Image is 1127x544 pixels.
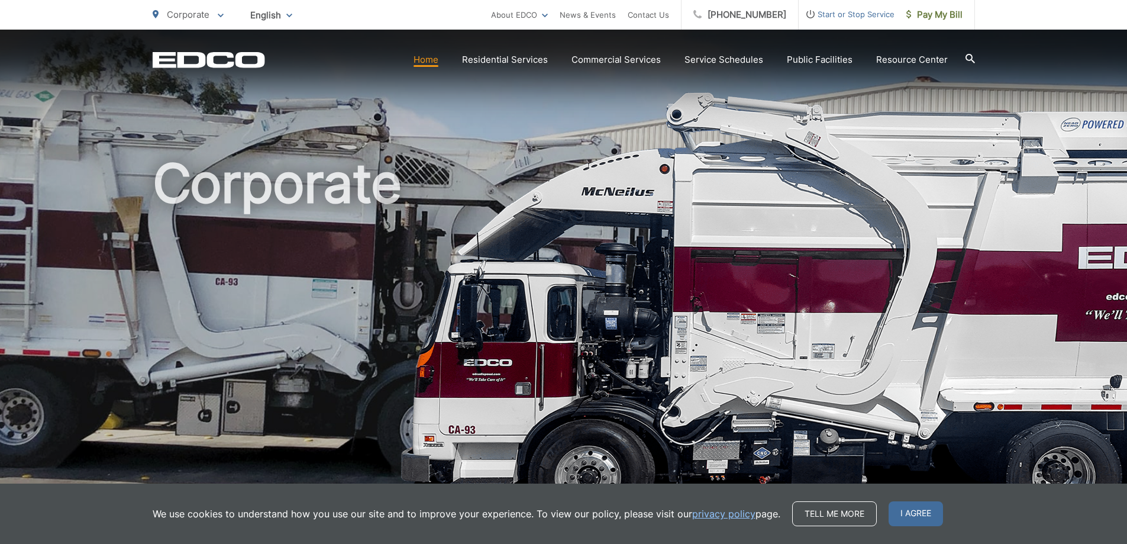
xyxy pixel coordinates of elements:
[167,9,209,20] span: Corporate
[462,53,548,67] a: Residential Services
[153,154,975,529] h1: Corporate
[153,51,265,68] a: EDCD logo. Return to the homepage.
[889,501,943,526] span: I agree
[787,53,852,67] a: Public Facilities
[628,8,669,22] a: Contact Us
[560,8,616,22] a: News & Events
[414,53,438,67] a: Home
[571,53,661,67] a: Commercial Services
[876,53,948,67] a: Resource Center
[491,8,548,22] a: About EDCO
[684,53,763,67] a: Service Schedules
[792,501,877,526] a: Tell me more
[241,5,301,25] span: English
[906,8,963,22] span: Pay My Bill
[153,507,780,521] p: We use cookies to understand how you use our site and to improve your experience. To view our pol...
[692,507,755,521] a: privacy policy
